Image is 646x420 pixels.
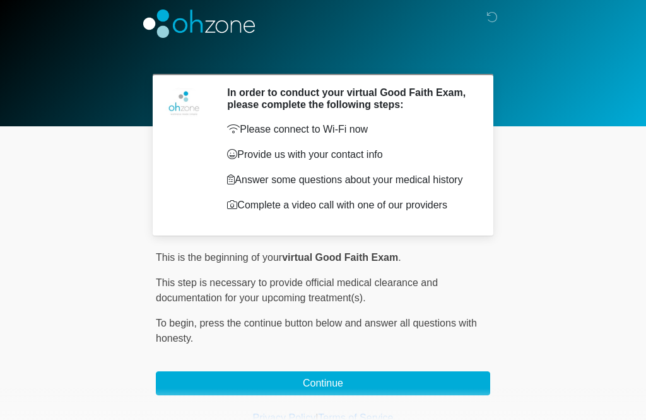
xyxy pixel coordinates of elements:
[227,122,471,137] p: Please connect to Wi-Fi now
[227,172,471,188] p: Answer some questions about your medical history
[227,87,471,111] h2: In order to conduct your virtual Good Faith Exam, please complete the following steps:
[282,252,398,263] strong: virtual Good Faith Exam
[143,9,255,38] img: OhZone Clinics Logo
[156,318,199,328] span: To begin,
[156,252,282,263] span: This is the beginning of your
[227,147,471,162] p: Provide us with your contact info
[156,277,438,303] span: This step is necessary to provide official medical clearance and documentation for your upcoming ...
[156,371,490,395] button: Continue
[146,45,500,69] h1: ‎ ‎ ‎ ‎
[227,198,471,213] p: Complete a video call with one of our providers
[398,252,401,263] span: .
[156,318,477,344] span: press the continue button below and answer all questions with honesty.
[165,87,203,124] img: Agent Avatar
